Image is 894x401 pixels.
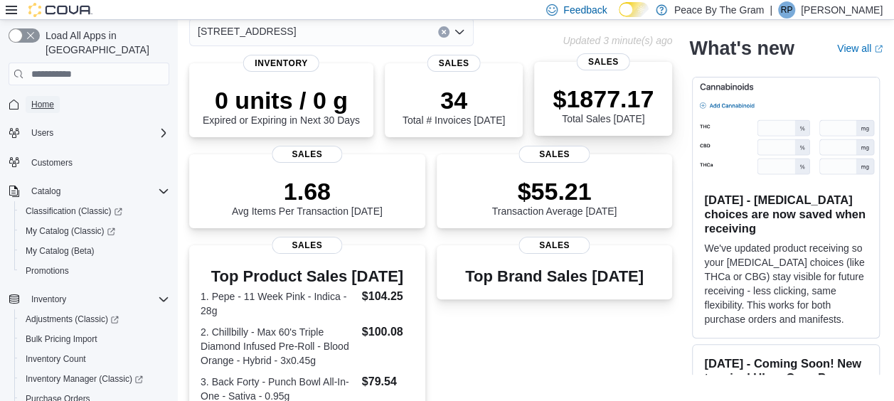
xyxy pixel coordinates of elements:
button: Home [3,94,175,114]
button: Clear input [438,26,449,38]
span: Customers [26,153,169,171]
a: Home [26,96,60,113]
p: | [770,1,772,18]
button: Inventory Count [14,349,175,369]
svg: External link [874,45,883,53]
p: $55.21 [492,177,617,205]
span: Catalog [26,183,169,200]
span: My Catalog (Classic) [20,223,169,240]
span: Sales [427,55,481,72]
a: Adjustments (Classic) [14,309,175,329]
span: Feedback [563,3,607,17]
p: 34 [403,86,505,114]
span: Adjustments (Classic) [26,314,119,325]
span: My Catalog (Beta) [26,245,95,257]
button: Catalog [26,183,66,200]
a: Inventory Count [20,351,92,368]
a: Classification (Classic) [14,201,175,221]
dd: $100.08 [362,324,414,341]
span: Sales [272,146,342,163]
p: Updated 3 minute(s) ago [563,35,672,46]
button: Inventory [26,291,72,308]
span: Home [31,99,54,110]
span: Promotions [26,265,69,277]
div: Avg Items Per Transaction [DATE] [232,177,383,217]
span: Sales [272,237,342,254]
button: Bulk Pricing Import [14,329,175,349]
a: My Catalog (Classic) [14,221,175,241]
a: Customers [26,154,78,171]
span: My Catalog (Classic) [26,225,115,237]
button: Promotions [14,261,175,281]
span: Dark Mode [619,17,619,18]
span: Users [31,127,53,139]
p: We've updated product receiving so your [MEDICAL_DATA] choices (like THCa or CBG) stay visible fo... [704,241,868,326]
a: Classification (Classic) [20,203,128,220]
span: Inventory [243,55,319,72]
div: Rob Pranger [778,1,795,18]
dd: $79.54 [362,373,414,390]
img: Cova [28,3,92,17]
a: Inventory Manager (Classic) [20,370,149,387]
a: My Catalog (Classic) [20,223,121,240]
button: My Catalog (Beta) [14,241,175,261]
div: Total # Invoices [DATE] [403,86,505,126]
p: [PERSON_NAME] [801,1,883,18]
h3: [DATE] - Coming Soon! New terminal UI on Cova Pay terminals [704,356,868,399]
a: My Catalog (Beta) [20,242,100,260]
p: 1.68 [232,177,383,205]
span: RP [781,1,793,18]
span: Inventory Manager (Classic) [26,373,143,385]
button: Users [26,124,59,141]
span: Home [26,95,169,113]
span: Inventory [26,291,169,308]
span: Sales [519,146,590,163]
p: Peace By The Gram [674,1,765,18]
span: Customers [31,157,73,169]
span: Bulk Pricing Import [26,333,97,345]
a: View allExternal link [837,43,883,54]
span: My Catalog (Beta) [20,242,169,260]
button: Users [3,123,175,143]
span: Catalog [31,186,60,197]
span: Inventory Count [20,351,169,368]
div: Transaction Average [DATE] [492,177,617,217]
h3: Top Product Sales [DATE] [201,268,414,285]
h3: [DATE] - [MEDICAL_DATA] choices are now saved when receiving [704,193,868,235]
a: Promotions [20,262,75,279]
a: Adjustments (Classic) [20,311,124,328]
span: Sales [519,237,590,254]
h3: Top Brand Sales [DATE] [465,268,644,285]
dt: 1. Pepe - 11 Week Pink - Indica - 28g [201,289,356,318]
p: 0 units / 0 g [203,86,360,114]
span: Inventory [31,294,66,305]
span: Promotions [20,262,169,279]
span: Users [26,124,169,141]
span: Adjustments (Classic) [20,311,169,328]
div: Expired or Expiring in Next 30 Days [203,86,360,126]
span: Inventory Manager (Classic) [20,370,169,387]
span: Load All Apps in [GEOGRAPHIC_DATA] [40,28,169,57]
button: Customers [3,151,175,172]
dd: $104.25 [362,288,414,305]
h2: What's new [689,37,794,60]
a: Bulk Pricing Import [20,331,103,348]
span: Classification (Classic) [20,203,169,220]
span: Bulk Pricing Import [20,331,169,348]
p: $1877.17 [553,85,654,113]
button: Inventory [3,289,175,309]
span: Inventory Count [26,353,86,365]
span: Classification (Classic) [26,205,122,217]
input: Dark Mode [619,2,649,17]
dt: 2. Chillbilly - Max 60's Triple Diamond Infused Pre-Roll - Blood Orange - Hybrid - 3x0.45g [201,325,356,368]
button: Catalog [3,181,175,201]
button: Open list of options [454,26,465,38]
span: [STREET_ADDRESS] [198,23,296,40]
div: Total Sales [DATE] [553,85,654,124]
span: Sales [577,53,630,70]
a: Inventory Manager (Classic) [14,369,175,389]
